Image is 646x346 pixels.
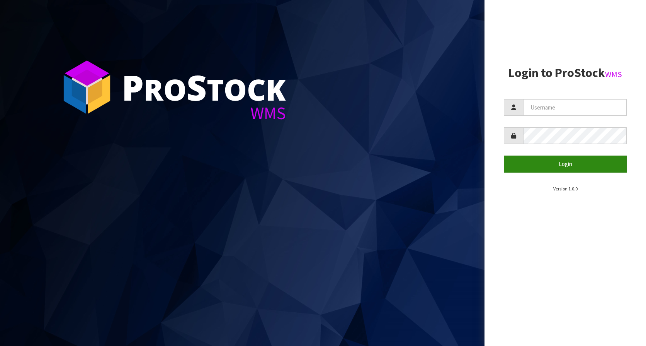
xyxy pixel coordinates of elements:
[122,63,144,111] span: P
[504,156,627,172] button: Login
[58,58,116,116] img: ProStock Cube
[605,69,622,79] small: WMS
[523,99,627,116] input: Username
[187,63,207,111] span: S
[504,66,627,80] h2: Login to ProStock
[122,104,286,122] div: WMS
[553,186,578,192] small: Version 1.0.0
[122,70,286,104] div: ro tock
